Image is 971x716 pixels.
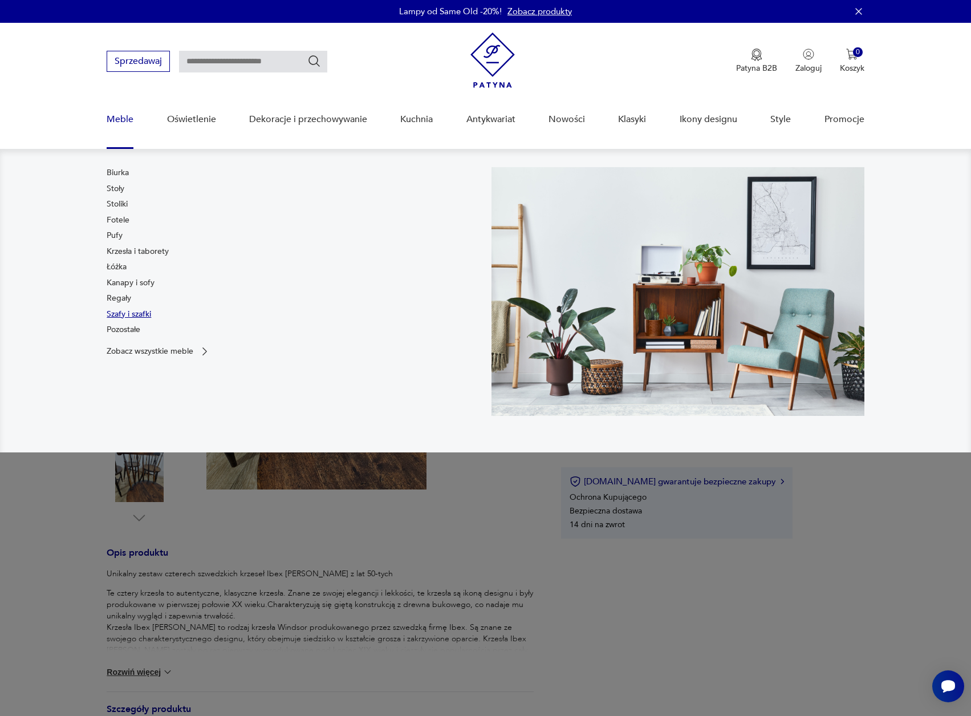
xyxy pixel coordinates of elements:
a: Oświetlenie [167,98,216,141]
button: Szukaj [307,54,321,68]
a: Kuchnia [400,98,433,141]
div: 0 [853,47,863,57]
a: Nowości [549,98,585,141]
p: Zobacz wszystkie meble [107,347,193,355]
button: Zaloguj [795,48,822,74]
a: Stoliki [107,199,128,210]
iframe: Smartsupp widget button [932,670,964,702]
button: Sprzedawaj [107,51,170,72]
button: 0Koszyk [840,48,864,74]
a: Fotele [107,215,129,226]
a: Pufy [107,230,123,241]
p: Koszyk [840,63,864,74]
a: Dekoracje i przechowywanie [249,98,367,141]
a: Szafy i szafki [107,309,151,320]
img: 969d9116629659dbb0bd4e745da535dc.jpg [491,167,864,416]
button: Patyna B2B [736,48,777,74]
img: Ikona koszyka [846,48,858,60]
a: Kanapy i sofy [107,277,155,289]
a: Biurka [107,167,129,179]
a: Ikona medaluPatyna B2B [736,48,777,74]
a: Pozostałe [107,324,140,335]
a: Sprzedawaj [107,58,170,66]
img: Patyna - sklep z meblami i dekoracjami vintage [470,33,515,88]
a: Klasyki [618,98,646,141]
a: Promocje [824,98,864,141]
a: Łóżka [107,261,127,273]
img: Ikona medalu [751,48,762,61]
a: Krzesła i taborety [107,246,169,257]
a: Zobacz wszystkie meble [107,346,210,357]
a: Meble [107,98,133,141]
a: Regały [107,293,131,304]
a: Ikony designu [680,98,737,141]
p: Zaloguj [795,63,822,74]
a: Style [770,98,791,141]
p: Patyna B2B [736,63,777,74]
a: Zobacz produkty [507,6,572,17]
a: Antykwariat [466,98,515,141]
img: Ikonka użytkownika [803,48,814,60]
a: Stoły [107,183,124,195]
p: Lampy od Same Old -20%! [399,6,502,17]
